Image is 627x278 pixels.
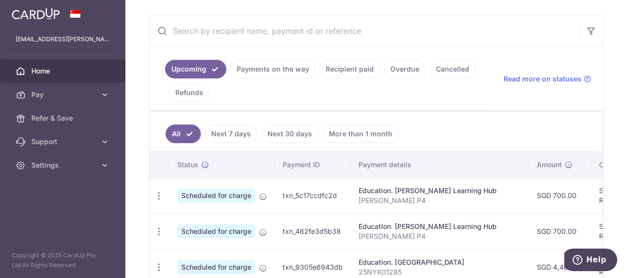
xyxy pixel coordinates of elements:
a: Cancelled [430,60,476,78]
span: Status [177,160,198,170]
a: Refunds [169,83,210,102]
p: [PERSON_NAME] P4 [359,196,521,205]
iframe: Opens a widget where you can find more information [564,249,617,273]
div: Education. [PERSON_NAME] Learning Hub [359,186,521,196]
span: Support [31,137,96,147]
a: All [166,125,201,143]
td: SGD 700.00 [529,177,591,213]
span: Scheduled for charge [177,189,255,202]
div: Education. [GEOGRAPHIC_DATA] [359,257,521,267]
a: Overdue [384,60,426,78]
span: Settings [31,160,96,170]
a: More than 1 month [322,125,399,143]
img: CardUp [12,8,60,20]
span: Refer & Save [31,113,96,123]
a: Next 7 days [205,125,257,143]
span: Scheduled for charge [177,260,255,274]
a: Payments on the way [230,60,315,78]
th: Payment details [351,152,529,177]
a: Read more on statuses [504,74,591,84]
a: Recipient paid [319,60,380,78]
span: Pay [31,90,96,100]
a: Next 30 days [261,125,318,143]
span: Scheduled for charge [177,225,255,238]
a: Upcoming [165,60,226,78]
span: Amount [537,160,562,170]
p: 25NYK01285 [359,267,521,277]
span: Home [31,66,96,76]
span: Read more on statuses [504,74,581,84]
th: Payment ID [275,152,351,177]
p: [EMAIL_ADDRESS][PERSON_NAME][DOMAIN_NAME] [16,34,110,44]
input: Search by recipient name, payment id or reference [149,15,579,47]
td: txn_5c17ccdfc2d [275,177,351,213]
td: txn_462fe3d5b38 [275,213,351,249]
td: SGD 700.00 [529,213,591,249]
p: [PERSON_NAME] P4 [359,231,521,241]
div: Education. [PERSON_NAME] Learning Hub [359,222,521,231]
